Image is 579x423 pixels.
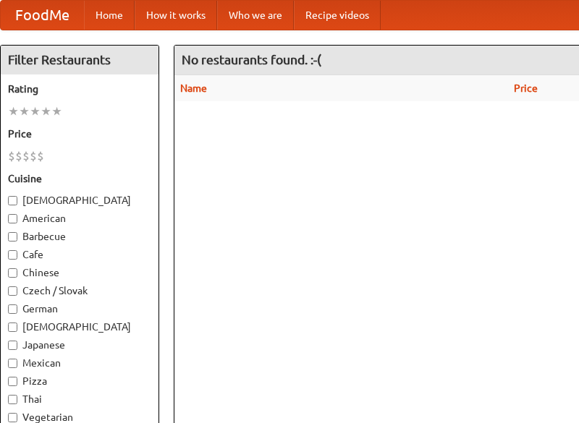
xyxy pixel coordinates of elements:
h5: Rating [8,82,151,96]
li: ★ [51,103,62,119]
li: ★ [8,103,19,119]
input: Thai [8,395,17,404]
li: $ [15,148,22,164]
ng-pluralize: No restaurants found. :-( [182,53,321,67]
input: American [8,214,17,223]
a: Home [84,1,135,30]
h5: Cuisine [8,171,151,186]
h5: Price [8,127,151,141]
label: Barbecue [8,229,151,244]
label: Mexican [8,356,151,370]
a: Price [514,82,538,94]
label: [DEMOGRAPHIC_DATA] [8,320,151,334]
li: $ [22,148,30,164]
label: Cafe [8,247,151,262]
input: Vegetarian [8,413,17,422]
a: Name [180,82,207,94]
a: How it works [135,1,217,30]
li: ★ [30,103,41,119]
label: Japanese [8,338,151,352]
li: $ [37,148,44,164]
label: Thai [8,392,151,406]
input: [DEMOGRAPHIC_DATA] [8,322,17,332]
input: Cafe [8,250,17,260]
li: ★ [41,103,51,119]
li: ★ [19,103,30,119]
input: German [8,304,17,314]
label: Pizza [8,374,151,388]
input: Barbecue [8,232,17,242]
input: Pizza [8,377,17,386]
label: [DEMOGRAPHIC_DATA] [8,193,151,208]
label: German [8,302,151,316]
input: Czech / Slovak [8,286,17,296]
a: FoodMe [1,1,84,30]
input: [DEMOGRAPHIC_DATA] [8,196,17,205]
input: Mexican [8,359,17,368]
a: Recipe videos [294,1,381,30]
label: American [8,211,151,226]
h4: Filter Restaurants [1,46,159,74]
label: Chinese [8,265,151,280]
li: $ [8,148,15,164]
li: $ [30,148,37,164]
input: Chinese [8,268,17,278]
input: Japanese [8,341,17,350]
a: Who we are [217,1,294,30]
label: Czech / Slovak [8,283,151,298]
